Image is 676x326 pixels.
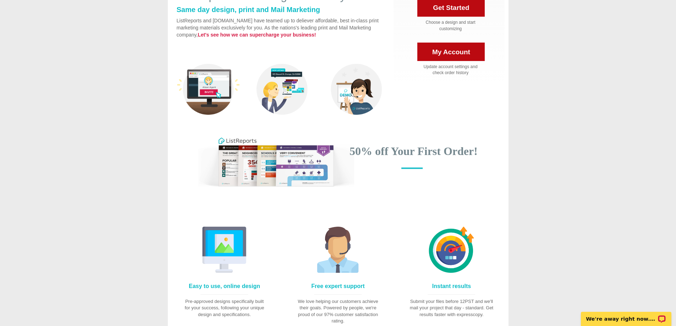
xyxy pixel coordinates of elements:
h4: Easy to use, online design [189,283,260,289]
strong: Let's see how we can supercharge your business! [198,32,316,38]
p: ListReports and [DOMAIN_NAME] have teamed up to deliever affordable, best in-class print marketin... [177,17,389,38]
img: sample-1.png [177,57,240,121]
div: Update account settings and check order history [413,64,488,76]
span: We love helping our customers achieve their goals. Powered by people, we're proud of our 97% cust... [298,299,378,324]
a: My Account [417,43,485,61]
div: Choose a design and start customizing [413,20,488,32]
img: web-optimization.png [428,227,474,273]
img: monitor.png [201,227,247,273]
h1: 50% off Your First Order! [344,145,484,158]
h4: Free expert support [311,283,364,289]
img: sample-3.png [325,57,388,121]
h4: Instant results [432,283,471,289]
h2: Same day design, print and Mail Marketing [177,6,389,13]
img: sample-2.png [251,57,314,121]
img: line.png [399,165,425,172]
span: Submit your files before 12PST and we'll mail your project that day - standard. Get results faste... [410,299,494,317]
iframe: LiveChat chat widget [576,304,676,326]
img: customer-service.png [315,227,361,273]
img: layered-cards.png [198,114,354,218]
span: Pre-approved designs specifically built for your success, following your unique design and specif... [185,299,264,317]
